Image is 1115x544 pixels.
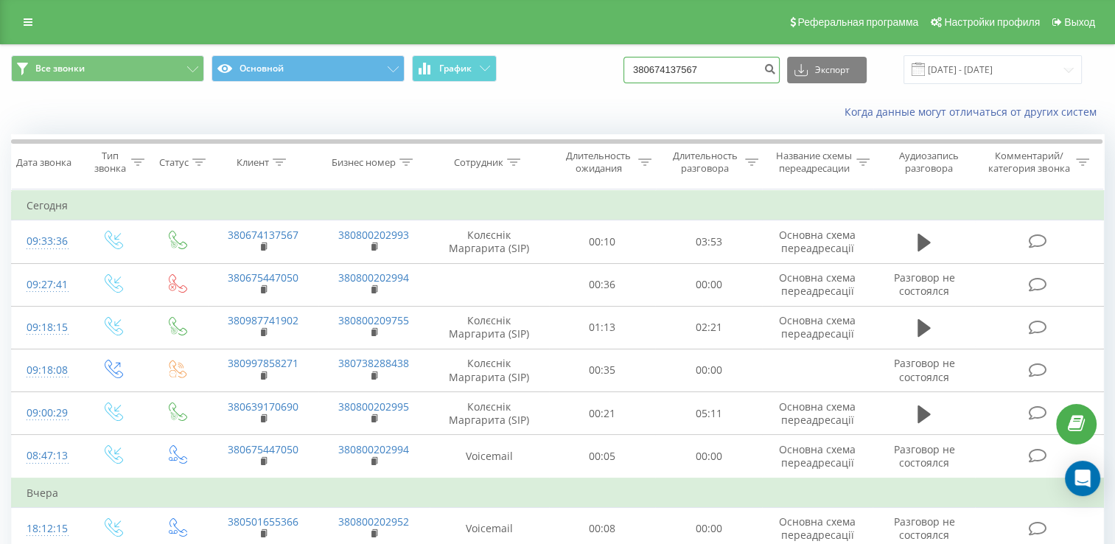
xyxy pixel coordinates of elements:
[228,356,298,370] a: 380997858271
[762,435,873,478] td: Основна схема переадресації
[338,515,409,529] a: 380800202952
[893,356,954,383] span: Разговор не состоялся
[27,442,65,470] div: 08:47:13
[430,435,549,478] td: Voicemail
[27,515,65,543] div: 18:12:15
[228,515,298,529] a: 380501655366
[439,63,472,74] span: График
[893,271,954,298] span: Разговор не состоялся
[228,228,298,242] a: 380674137567
[549,220,656,263] td: 00:10
[93,150,127,175] div: Тип звонка
[562,150,635,175] div: Длительность ожидания
[228,313,298,327] a: 380987741902
[228,271,298,285] a: 380675447050
[797,16,918,28] span: Реферальная программа
[27,356,65,385] div: 09:18:08
[655,306,762,349] td: 02:21
[430,349,549,391] td: Колєснік Маргарита (SIP)
[893,515,954,542] span: Разговор не состоялся
[655,435,762,478] td: 00:00
[762,306,873,349] td: Основна схема переадресації
[228,400,298,414] a: 380639170690
[775,150,853,175] div: Название схемы переадресации
[338,271,409,285] a: 380800202994
[1065,461,1100,496] div: Open Intercom Messenger
[16,156,71,169] div: Дата звонка
[430,306,549,349] td: Колєснік Маргарита (SIP)
[454,156,503,169] div: Сотрудник
[668,150,741,175] div: Длительность разговора
[762,220,873,263] td: Основна схема переадресації
[762,392,873,435] td: Основна схема переадресації
[338,442,409,456] a: 380800202994
[893,442,954,470] span: Разговор не состоялся
[549,392,656,435] td: 00:21
[549,263,656,306] td: 00:36
[11,55,204,82] button: Все звонки
[412,55,497,82] button: График
[655,263,762,306] td: 00:00
[338,313,409,327] a: 380800209755
[549,349,656,391] td: 00:35
[430,392,549,435] td: Колєснік Маргарита (SIP)
[27,271,65,299] div: 09:27:41
[332,156,396,169] div: Бизнес номер
[27,227,65,256] div: 09:33:36
[655,349,762,391] td: 00:00
[1064,16,1095,28] span: Выход
[338,400,409,414] a: 380800202995
[845,105,1104,119] a: Когда данные могут отличаться от других систем
[623,57,780,83] input: Поиск по номеру
[12,191,1104,220] td: Сегодня
[787,57,867,83] button: Экспорт
[887,150,972,175] div: Аудиозапись разговора
[35,63,85,74] span: Все звонки
[338,356,409,370] a: 380738288438
[944,16,1040,28] span: Настройки профиля
[12,478,1104,508] td: Вчера
[212,55,405,82] button: Основной
[159,156,189,169] div: Статус
[762,263,873,306] td: Основна схема переадресації
[655,220,762,263] td: 03:53
[27,399,65,428] div: 09:00:29
[237,156,269,169] div: Клиент
[549,435,656,478] td: 00:05
[655,392,762,435] td: 05:11
[430,220,549,263] td: Колєснік Маргарита (SIP)
[228,442,298,456] a: 380675447050
[338,228,409,242] a: 380800202993
[549,306,656,349] td: 01:13
[27,313,65,342] div: 09:18:15
[986,150,1072,175] div: Комментарий/категория звонка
